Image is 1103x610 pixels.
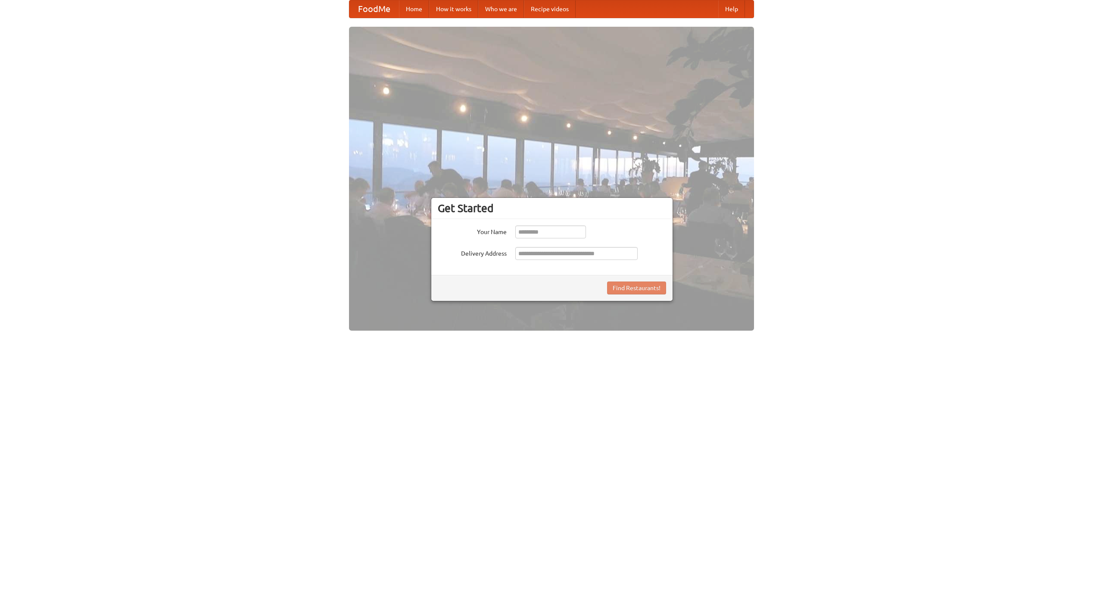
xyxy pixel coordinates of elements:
label: Your Name [438,225,507,236]
label: Delivery Address [438,247,507,258]
a: FoodMe [349,0,399,18]
a: Home [399,0,429,18]
a: How it works [429,0,478,18]
button: Find Restaurants! [607,282,666,294]
a: Who we are [478,0,524,18]
a: Help [718,0,745,18]
h3: Get Started [438,202,666,215]
a: Recipe videos [524,0,576,18]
